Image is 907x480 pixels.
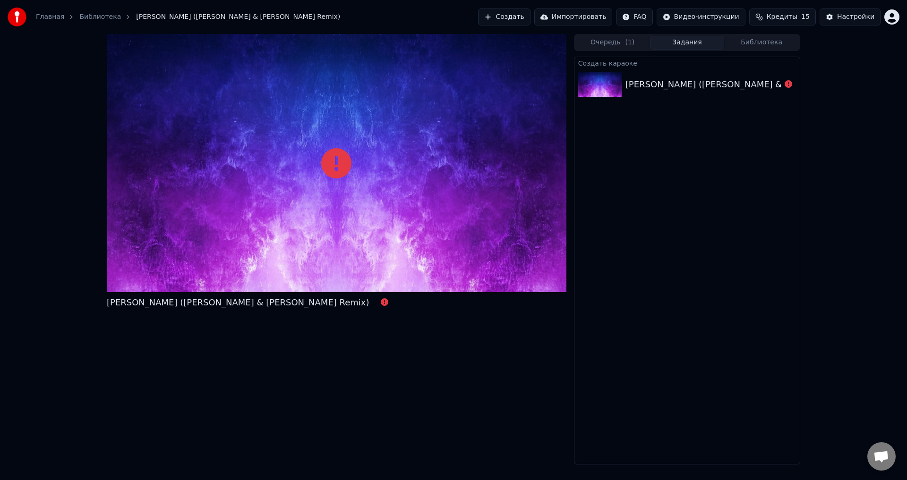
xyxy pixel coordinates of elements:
[867,442,896,471] div: Открытый чат
[657,8,745,25] button: Видео-инструкции
[749,8,816,25] button: Кредиты15
[107,296,369,309] div: [PERSON_NAME] ([PERSON_NAME] & [PERSON_NAME] Remix)
[650,36,725,50] button: Задания
[616,8,652,25] button: FAQ
[36,12,64,22] a: Главная
[36,12,340,22] nav: breadcrumb
[820,8,881,25] button: Настройки
[625,38,634,47] span: ( 1 )
[625,78,888,91] div: [PERSON_NAME] ([PERSON_NAME] & [PERSON_NAME] Remix)
[724,36,799,50] button: Библиотека
[575,36,650,50] button: Очередь
[837,12,874,22] div: Настройки
[478,8,530,25] button: Создать
[79,12,121,22] a: Библиотека
[574,57,800,68] div: Создать караоке
[8,8,26,26] img: youka
[534,8,613,25] button: Импортировать
[767,12,797,22] span: Кредиты
[801,12,810,22] span: 15
[136,12,340,22] span: [PERSON_NAME] ([PERSON_NAME] & [PERSON_NAME] Remix)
